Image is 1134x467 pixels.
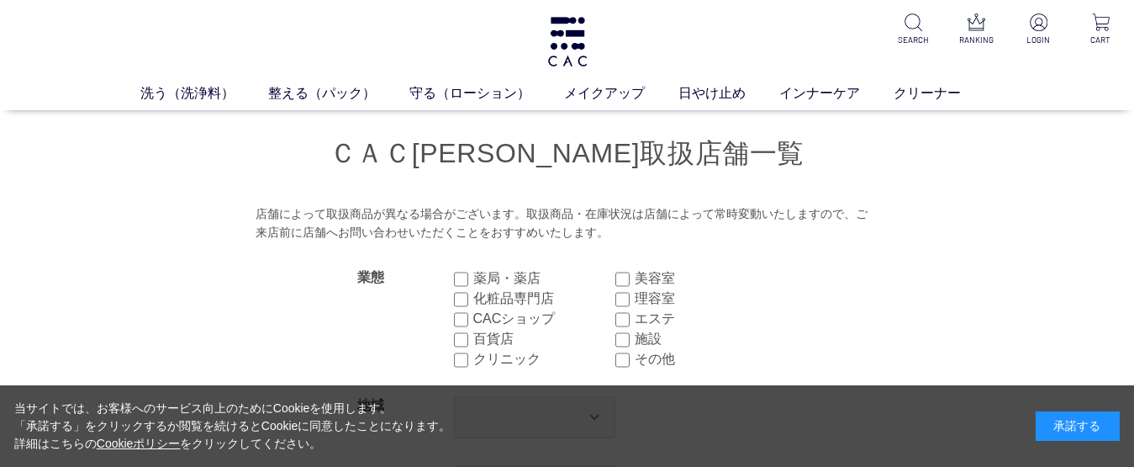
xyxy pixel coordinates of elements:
a: インナーケア [779,83,894,103]
p: LOGIN [1018,34,1058,46]
label: 業態 [357,270,384,284]
a: 日やけ止め [678,83,779,103]
a: メイクアップ [564,83,678,103]
label: その他 [635,349,777,369]
a: LOGIN [1018,13,1058,46]
p: CART [1081,34,1121,46]
a: 洗う（洗浄料） [140,83,268,103]
label: 理容室 [635,289,777,309]
a: 守る（ローション） [409,83,564,103]
label: 化粧品専門店 [473,289,615,309]
a: RANKING [956,13,995,46]
p: RANKING [956,34,995,46]
div: 店舗によって取扱商品が異なる場合がございます。取扱商品・在庫状況は店舗によって常時変動いたしますので、ご来店前に店舗へお問い合わせいただくことをおすすめいたします。 [256,205,878,241]
label: クリニック [473,349,615,369]
div: 当サイトでは、お客様へのサービス向上のためにCookieを使用します。 「承諾する」をクリックするか閲覧を続けるとCookieに同意したことになります。 詳細はこちらの をクリックしてください。 [14,400,451,453]
a: クリーナー [894,83,994,103]
div: 承諾する [1036,411,1120,441]
label: エステ [635,309,777,329]
a: 整える（パック） [268,83,409,103]
a: CART [1081,13,1121,46]
label: CACショップ [473,309,615,329]
label: 施設 [635,329,777,349]
label: 百貨店 [473,329,615,349]
h1: ＣＡＣ[PERSON_NAME]取扱店舗一覧 [147,135,988,172]
label: 美容室 [635,268,777,289]
label: 薬局・薬店 [473,268,615,289]
a: Cookieポリシー [97,437,181,450]
p: SEARCH [894,34,933,46]
img: logo [546,17,589,66]
a: SEARCH [894,13,933,46]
